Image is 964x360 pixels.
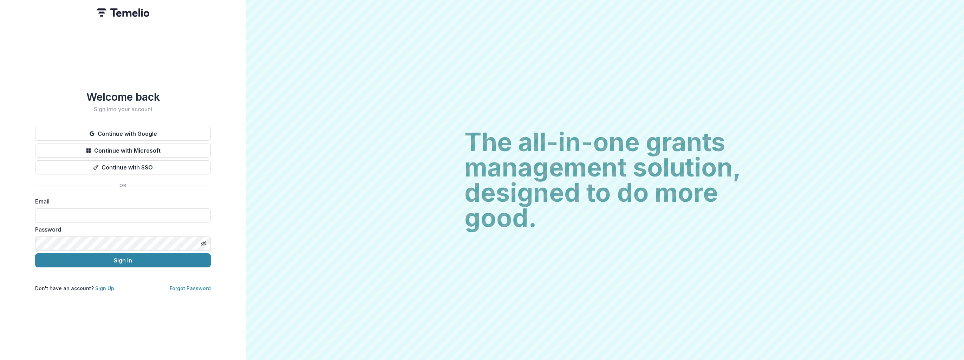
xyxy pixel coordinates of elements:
button: Continue with Microsoft [35,144,211,158]
button: Toggle password visibility [198,238,209,249]
label: Email [35,197,207,206]
p: Don't have an account? [35,285,114,292]
button: Continue with Google [35,127,211,141]
a: Sign Up [95,285,114,291]
img: Temelio [97,8,149,17]
button: Sign In [35,253,211,267]
label: Password [35,225,207,234]
h1: Welcome back [35,91,211,103]
h2: Sign into your account [35,106,211,113]
a: Forgot Password [170,285,211,291]
button: Continue with SSO [35,160,211,174]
